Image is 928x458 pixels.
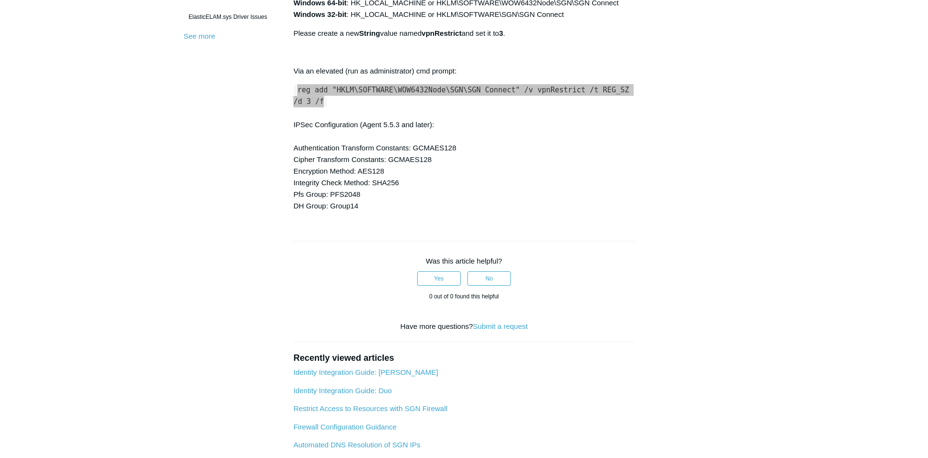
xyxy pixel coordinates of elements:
[293,84,635,212] div: IPSec Configuration (Agent 5.5.3 and later): Authentication Transform Constants: GCMAES128 Cipher...
[184,8,279,26] a: ElasticELAM.sys Driver Issues
[293,423,396,431] a: Firewall Configuration Guidance
[293,321,635,332] div: Have more questions?
[417,271,461,286] button: This article was helpful
[293,368,438,376] a: Identity Integration Guide: [PERSON_NAME]
[293,28,635,39] p: Please create a new value named and set it to .
[293,404,447,413] a: Restrict Access to Resources with SGN Firewall
[293,386,391,395] a: Identity Integration Guide: Duo
[293,65,635,77] p: Via an elevated (run as administrator) cmd prompt:
[293,85,629,106] code: reg add "HKLM\SOFTWARE\WOW6432Node\SGN\SGN Connect" /v vpnRestrict /t REG_SZ /d 3 /f
[184,32,215,40] a: See more
[293,352,635,365] h2: Recently viewed articles
[421,29,462,37] strong: vpnRestrict
[473,322,527,330] a: Submit a request
[467,271,511,286] button: This article was not helpful
[293,10,347,18] strong: Windows 32-bit
[426,257,502,265] span: Was this article helpful?
[359,29,380,37] strong: String
[429,293,499,300] span: 0 out of 0 found this helpful
[499,29,503,37] strong: 3
[293,441,420,449] a: Automated DNS Resolution of SGN IPs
